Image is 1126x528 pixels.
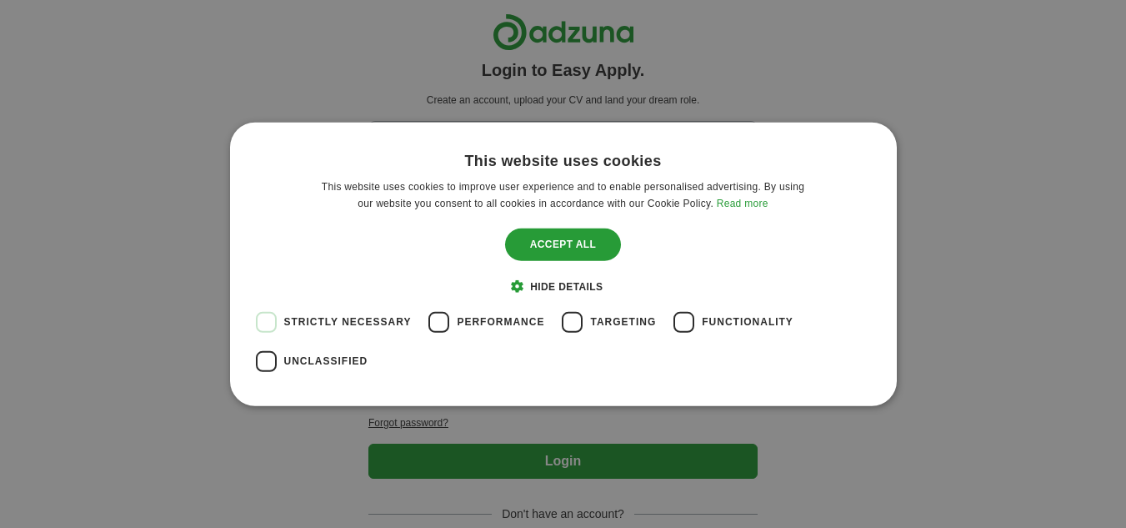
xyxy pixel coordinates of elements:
span: Targeting [590,314,656,329]
a: Read more, opens a new window [717,198,768,209]
div: Accept all [505,229,622,260]
span: Strictly necessary [284,314,412,329]
div: This website uses cookies [464,151,661,170]
div: Cookie consent dialog [230,122,897,405]
span: Unclassified [284,354,368,369]
span: Functionality [702,314,793,329]
span: Performance [457,314,544,329]
div: Hide details [523,278,603,294]
span: This website uses cookies to improve user experience and to enable personalised advertising. By u... [322,181,804,209]
span: Hide details [530,281,603,293]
